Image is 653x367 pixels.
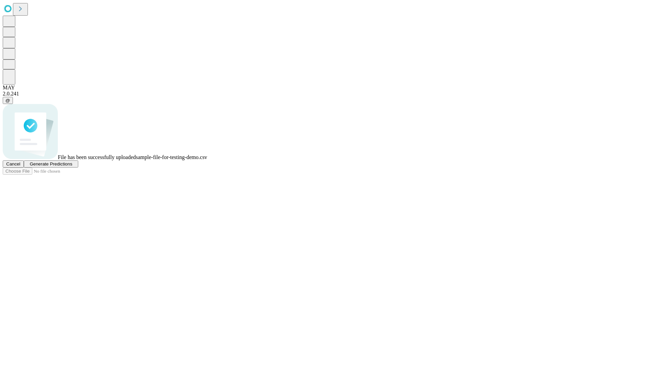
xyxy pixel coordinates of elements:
span: Generate Predictions [30,161,72,167]
span: sample-file-for-testing-demo.csv [136,154,207,160]
button: Generate Predictions [24,160,78,168]
span: File has been successfully uploaded [58,154,136,160]
span: Cancel [6,161,20,167]
button: @ [3,97,13,104]
div: MAY [3,85,650,91]
button: Cancel [3,160,24,168]
span: @ [5,98,10,103]
div: 2.0.241 [3,91,650,97]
